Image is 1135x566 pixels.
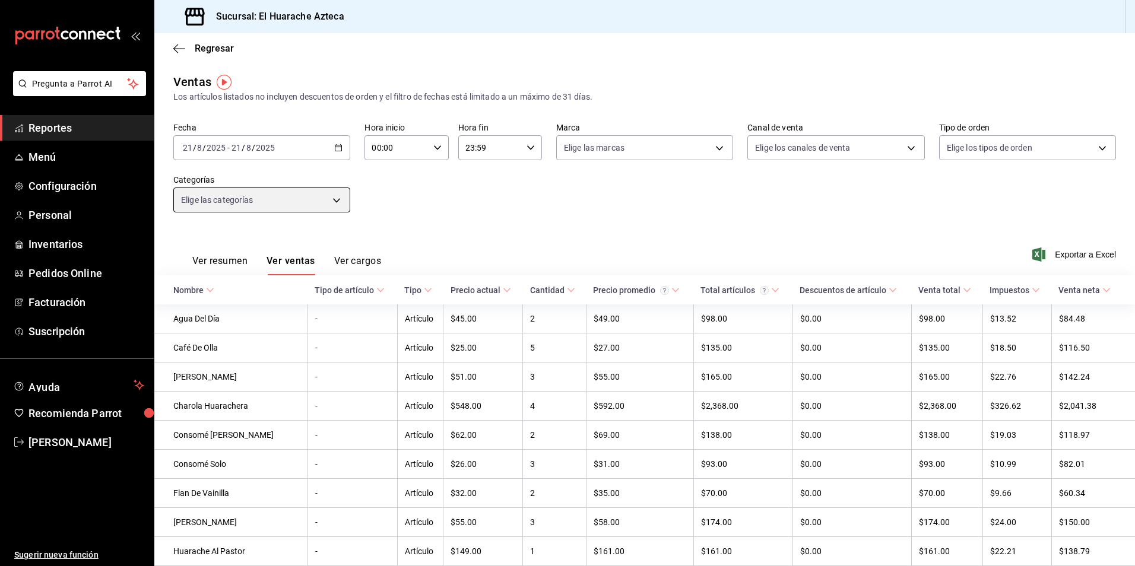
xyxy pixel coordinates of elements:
td: $165.00 [693,363,792,392]
td: - [307,421,397,450]
label: Tipo de orden [939,123,1116,132]
input: -- [196,143,202,152]
td: - [307,363,397,392]
td: $55.00 [586,363,693,392]
td: $93.00 [911,450,982,479]
td: - [307,450,397,479]
h3: Sucursal: El Huarache Azteca [207,9,344,24]
label: Categorías [173,176,350,184]
span: Cantidad [530,285,575,295]
div: Venta total [918,285,960,295]
td: $84.48 [1051,304,1135,333]
img: Tooltip marker [217,75,232,90]
span: / [252,143,255,152]
span: Regresar [195,43,234,54]
button: Ver ventas [267,255,315,275]
td: $69.00 [586,421,693,450]
td: - [307,479,397,508]
td: $138.00 [693,421,792,450]
td: $592.00 [586,392,693,421]
span: Elige las categorías [181,194,253,206]
td: Artículo [397,333,443,363]
button: Regresar [173,43,234,54]
td: $22.76 [982,363,1051,392]
input: ---- [206,143,226,152]
td: $82.01 [1051,450,1135,479]
span: Tipo de artículo [315,285,385,295]
td: $0.00 [792,450,911,479]
button: Pregunta a Parrot AI [13,71,146,96]
td: $2,041.38 [1051,392,1135,421]
div: Tipo de artículo [315,285,374,295]
span: Tipo [404,285,432,295]
td: $51.00 [443,363,523,392]
div: navigation tabs [192,255,381,275]
td: $135.00 [693,333,792,363]
label: Fecha [173,123,350,132]
span: Configuración [28,178,144,194]
div: Cantidad [530,285,565,295]
td: $58.00 [586,508,693,537]
div: Los artículos listados no incluyen descuentos de orden y el filtro de fechas está limitado a un m... [173,91,1116,103]
td: Agua Del Día [154,304,307,333]
td: 1 [523,537,586,566]
td: $10.99 [982,450,1051,479]
td: $70.00 [693,479,792,508]
td: $70.00 [911,479,982,508]
td: Charola Huarachera [154,392,307,421]
td: $0.00 [792,363,911,392]
span: Personal [28,207,144,223]
div: Tipo [404,285,421,295]
td: $25.00 [443,333,523,363]
label: Marca [556,123,733,132]
span: Facturación [28,294,144,310]
td: Artículo [397,304,443,333]
span: [PERSON_NAME] [28,434,144,450]
td: Artículo [397,508,443,537]
td: $135.00 [911,333,982,363]
td: $0.00 [792,508,911,537]
td: $9.66 [982,479,1051,508]
label: Canal de venta [747,123,924,132]
td: [PERSON_NAME] [154,363,307,392]
td: $13.52 [982,304,1051,333]
td: - [307,333,397,363]
td: 2 [523,479,586,508]
td: $142.24 [1051,363,1135,392]
td: $161.00 [693,537,792,566]
input: -- [182,143,193,152]
td: $138.79 [1051,537,1135,566]
td: $24.00 [982,508,1051,537]
td: 3 [523,508,586,537]
td: $35.00 [586,479,693,508]
td: $62.00 [443,421,523,450]
td: $32.00 [443,479,523,508]
td: $149.00 [443,537,523,566]
label: Hora fin [458,123,542,132]
td: - [307,392,397,421]
td: $98.00 [693,304,792,333]
td: $2,368.00 [911,392,982,421]
span: Total artículos [700,285,779,295]
td: $161.00 [586,537,693,566]
td: $174.00 [911,508,982,537]
button: Exportar a Excel [1035,247,1116,262]
td: $161.00 [911,537,982,566]
span: Suscripción [28,323,144,339]
td: - [307,508,397,537]
button: Ver resumen [192,255,248,275]
span: / [202,143,206,152]
td: 2 [523,421,586,450]
td: $55.00 [443,508,523,537]
td: 5 [523,333,586,363]
td: Artículo [397,421,443,450]
td: $60.34 [1051,479,1135,508]
span: Pregunta a Parrot AI [32,78,128,90]
div: Impuestos [990,285,1029,295]
td: $31.00 [586,450,693,479]
td: $174.00 [693,508,792,537]
span: Precio actual [451,285,511,295]
td: Artículo [397,363,443,392]
td: $22.21 [982,537,1051,566]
